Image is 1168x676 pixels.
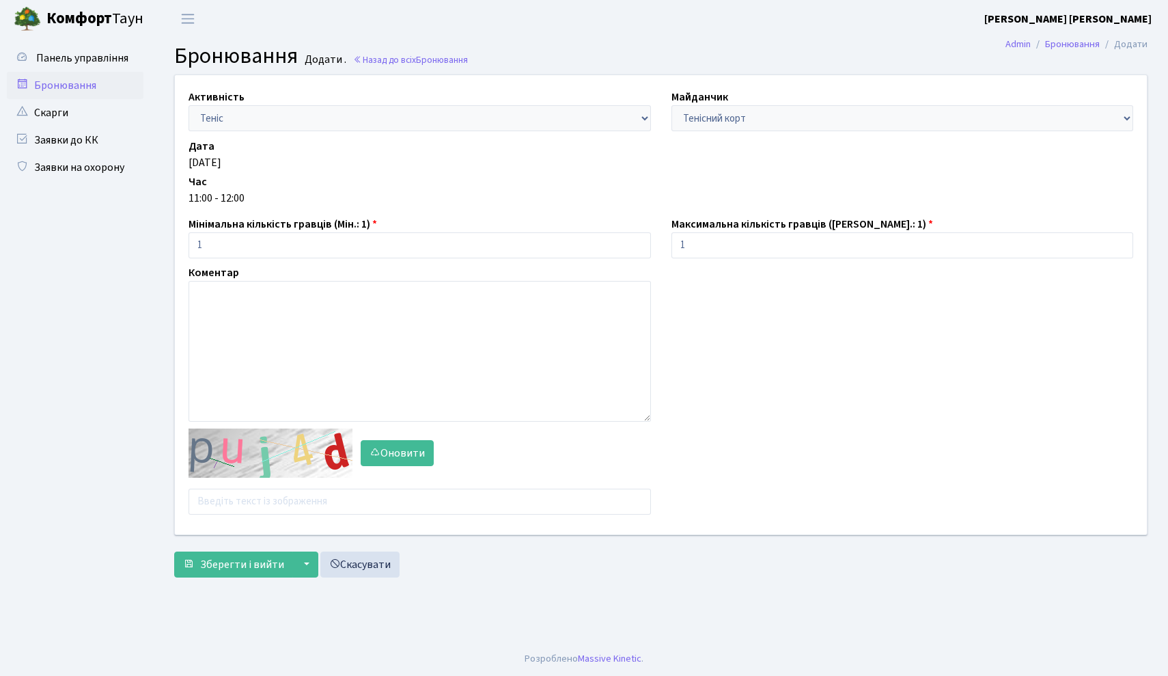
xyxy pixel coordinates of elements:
[189,429,352,478] img: default
[671,89,728,105] label: Майданчик
[525,651,643,666] div: Розроблено .
[7,99,143,126] a: Скарги
[302,53,346,66] small: Додати .
[7,44,143,72] a: Панель управління
[1100,37,1148,52] li: Додати
[984,11,1152,27] a: [PERSON_NAME] [PERSON_NAME]
[189,190,1133,206] div: 11:00 - 12:00
[14,5,41,33] img: logo.png
[36,51,128,66] span: Панель управління
[671,216,933,232] label: Максимальна кількість гравців ([PERSON_NAME].: 1)
[200,557,284,572] span: Зберегти і вийти
[353,53,468,66] a: Назад до всіхБронювання
[7,154,143,181] a: Заявки на охорону
[46,8,112,29] b: Комфорт
[985,30,1168,59] nav: breadcrumb
[984,12,1152,27] b: [PERSON_NAME] [PERSON_NAME]
[174,40,298,72] span: Бронювання
[189,265,239,281] label: Коментар
[7,72,143,99] a: Бронювання
[189,174,207,190] label: Час
[416,53,468,66] span: Бронювання
[189,89,245,105] label: Активність
[189,216,377,232] label: Мінімальна кількість гравців (Мін.: 1)
[46,8,143,31] span: Таун
[189,154,1133,171] div: [DATE]
[1045,37,1100,51] a: Бронювання
[189,489,651,515] input: Введіть текст із зображення
[320,552,400,578] a: Скасувати
[171,8,205,30] button: Переключити навігацію
[174,552,293,578] button: Зберегти і вийти
[1005,37,1031,51] a: Admin
[7,126,143,154] a: Заявки до КК
[578,651,641,666] a: Massive Kinetic
[361,440,434,466] button: Оновити
[189,138,214,154] label: Дата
